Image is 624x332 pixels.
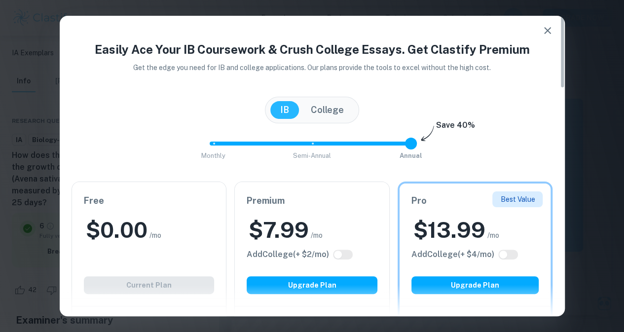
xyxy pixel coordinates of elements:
[84,194,215,208] h6: Free
[500,194,535,205] p: Best Value
[72,40,553,58] h4: Easily Ace Your IB Coursework & Crush College Essays. Get Clastify Premium
[247,194,377,208] h6: Premium
[411,249,494,260] h6: Click to see all the additional College features.
[249,216,309,245] h2: $ 7.99
[270,101,299,119] button: IB
[301,101,354,119] button: College
[149,230,161,241] span: /mo
[86,216,147,245] h2: $ 0.00
[411,276,539,294] button: Upgrade Plan
[436,119,475,136] h6: Save 40%
[487,230,499,241] span: /mo
[201,152,225,159] span: Monthly
[247,276,377,294] button: Upgrade Plan
[247,249,329,260] h6: Click to see all the additional College features.
[311,230,323,241] span: /mo
[413,216,485,245] h2: $ 13.99
[293,152,331,159] span: Semi-Annual
[119,62,505,73] p: Get the edge you need for IB and college applications. Our plans provide the tools to excel witho...
[421,125,434,142] img: subscription-arrow.svg
[411,194,539,208] h6: Pro
[400,152,422,159] span: Annual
